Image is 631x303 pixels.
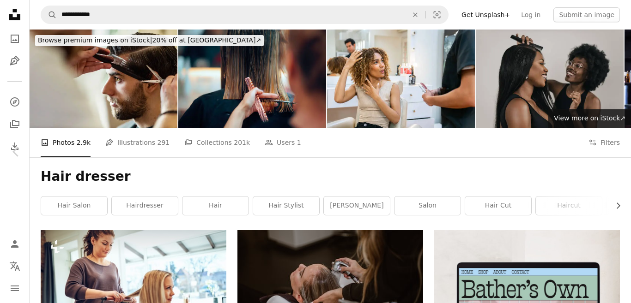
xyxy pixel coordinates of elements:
span: 201k [234,137,250,148]
button: Search Unsplash [41,6,57,24]
button: Filters [589,128,620,157]
a: Get Unsplash+ [456,7,516,22]
button: Submit an image [553,7,620,22]
button: Language [6,257,24,275]
a: hairdresser [112,196,178,215]
span: 20% off at [GEOGRAPHIC_DATA] ↗ [38,36,261,44]
a: Collections 201k [184,128,250,157]
button: Visual search [426,6,448,24]
img: Woman with curly hair telling her hairstylist how to cut her hair [327,30,475,128]
img: Hairstylist Cutting on Wet Hair with Professionalism and Precision [178,30,326,128]
a: Illustrations [6,52,24,70]
a: hair [182,196,249,215]
a: hair stylist [253,196,319,215]
span: View more on iStock ↗ [554,114,625,122]
span: 291 [158,137,170,148]
a: Log in / Sign up [6,235,24,253]
img: Young black woman having her hair styled for a photo shoot [476,30,624,128]
a: salon [394,196,461,215]
a: Log in [516,7,546,22]
button: Menu [6,279,24,297]
a: a woman getting her hair cut by a hair stylist [237,288,423,296]
h1: Hair dresser [41,168,620,185]
a: View more on iStock↗ [548,109,631,128]
a: Browse premium images on iStock|20% off at [GEOGRAPHIC_DATA]↗ [30,30,269,52]
a: Photos [6,30,24,48]
a: hair salon [41,196,107,215]
a: haircut [536,196,602,215]
img: Young man having a haircut at barber shop. [30,30,177,128]
button: Clear [405,6,425,24]
form: Find visuals sitewide [41,6,449,24]
span: Browse premium images on iStock | [38,36,152,44]
button: scroll list to the right [610,196,620,215]
a: hair cut [465,196,531,215]
a: Illustrations 291 [105,128,170,157]
a: Explore [6,93,24,111]
a: [PERSON_NAME] [324,196,390,215]
a: Smiling young blonde woman sitting in a chair in a salon having her hair straightened by her hair... [41,288,226,296]
a: Users 1 [265,128,301,157]
span: 1 [297,137,301,148]
a: Next [599,107,631,196]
